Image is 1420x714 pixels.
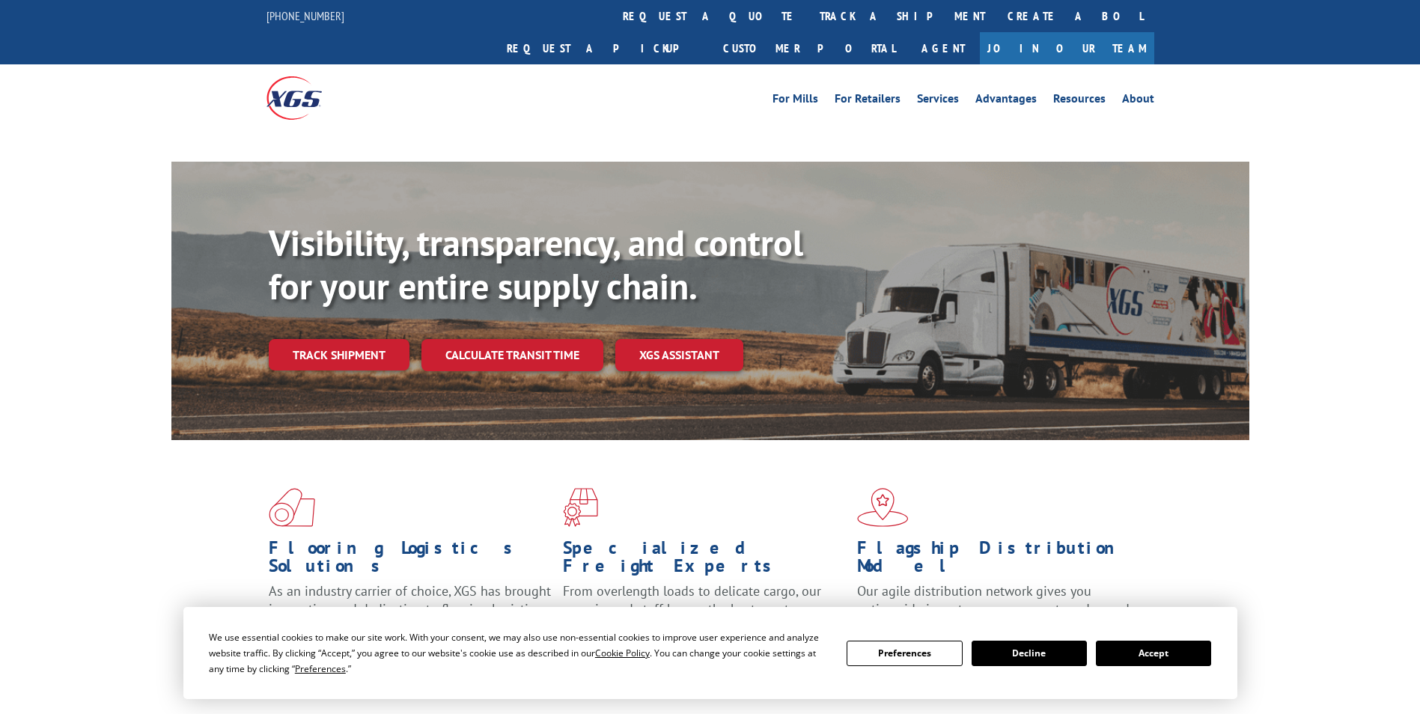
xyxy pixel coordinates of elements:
button: Accept [1096,641,1211,666]
a: XGS ASSISTANT [615,339,743,371]
div: We use essential cookies to make our site work. With your consent, we may also use non-essential ... [209,629,829,677]
span: As an industry carrier of choice, XGS has brought innovation and dedication to flooring logistics... [269,582,551,635]
a: For Retailers [835,93,901,109]
b: Visibility, transparency, and control for your entire supply chain. [269,219,803,309]
img: xgs-icon-total-supply-chain-intelligence-red [269,488,315,527]
span: Our agile distribution network gives you nationwide inventory management on demand. [857,582,1133,617]
h1: Flagship Distribution Model [857,539,1140,582]
a: For Mills [773,93,818,109]
span: Cookie Policy [595,647,650,659]
h1: Flooring Logistics Solutions [269,539,552,582]
a: Track shipment [269,339,409,370]
a: Resources [1053,93,1106,109]
img: xgs-icon-flagship-distribution-model-red [857,488,909,527]
a: About [1122,93,1154,109]
span: Preferences [295,662,346,675]
div: Cookie Consent Prompt [183,607,1237,699]
a: Services [917,93,959,109]
a: Advantages [975,93,1037,109]
button: Decline [972,641,1087,666]
a: Customer Portal [712,32,906,64]
a: Request a pickup [496,32,712,64]
button: Preferences [847,641,962,666]
a: Join Our Team [980,32,1154,64]
a: Calculate transit time [421,339,603,371]
img: xgs-icon-focused-on-flooring-red [563,488,598,527]
a: [PHONE_NUMBER] [266,8,344,23]
p: From overlength loads to delicate cargo, our experienced staff knows the best way to move your fr... [563,582,846,649]
a: Agent [906,32,980,64]
h1: Specialized Freight Experts [563,539,846,582]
